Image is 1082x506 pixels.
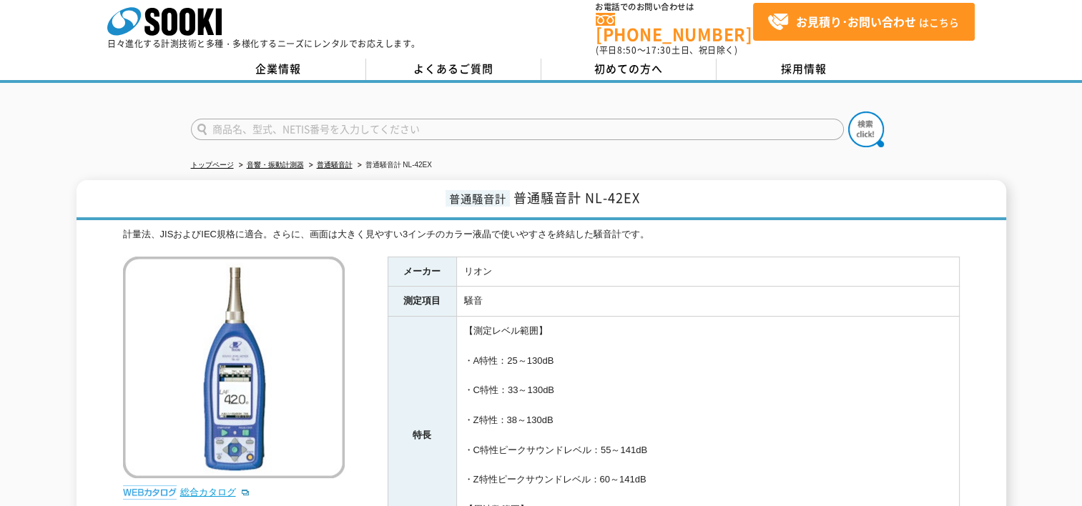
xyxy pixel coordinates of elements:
[191,161,234,169] a: トップページ
[456,257,959,287] td: リオン
[596,3,753,11] span: お電話でのお問い合わせは
[191,119,844,140] input: 商品名、型式、NETIS番号を入力してください
[107,39,420,48] p: 日々進化する計測技術と多種・多様化するニーズにレンタルでお応えします。
[594,61,663,76] span: 初めての方へ
[191,59,366,80] a: 企業情報
[317,161,353,169] a: 普通騒音計
[596,13,753,42] a: [PHONE_NUMBER]
[541,59,717,80] a: 初めての方へ
[180,487,250,497] a: 総合カタログ
[366,59,541,80] a: よくあるご質問
[796,13,916,30] strong: お見積り･お問い合わせ
[848,111,884,147] img: btn_search.png
[247,161,304,169] a: 音響・振動計測器
[753,3,975,41] a: お見積り･お問い合わせはこちら
[596,44,737,56] span: (平日 ～ 土日、祝日除く)
[123,227,960,242] div: 計量法、JISおよびIEC規格に適合。さらに、画面は大きく見やすい3インチのカラー液晶で使いやすさを終結した騒音計です。
[456,287,959,317] td: 騒音
[123,257,345,478] img: 普通騒音計 NL-42EX
[123,485,177,500] img: webカタログ
[717,59,892,80] a: 採用情報
[617,44,637,56] span: 8:50
[388,287,456,317] th: 測定項目
[446,190,510,207] span: 普通騒音計
[388,257,456,287] th: メーカー
[355,158,432,173] li: 普通騒音計 NL-42EX
[513,188,640,207] span: 普通騒音計 NL-42EX
[767,11,959,33] span: はこちら
[646,44,672,56] span: 17:30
